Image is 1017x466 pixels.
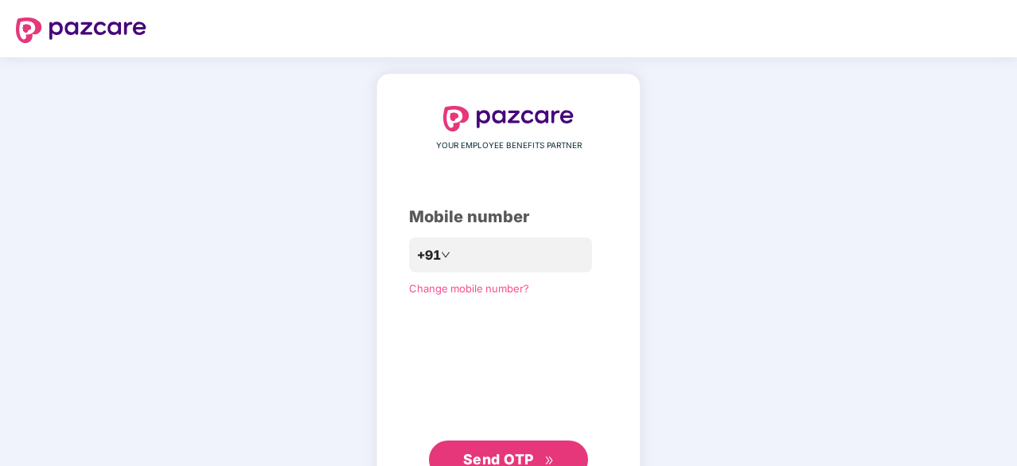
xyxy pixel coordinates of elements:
span: double-right [544,456,555,466]
a: Change mobile number? [409,282,529,295]
span: down [441,250,450,260]
img: logo [443,106,574,131]
span: +91 [417,245,441,265]
span: YOUR EMPLOYEE BENEFITS PARTNER [436,139,582,152]
div: Mobile number [409,205,608,229]
img: logo [16,18,146,43]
